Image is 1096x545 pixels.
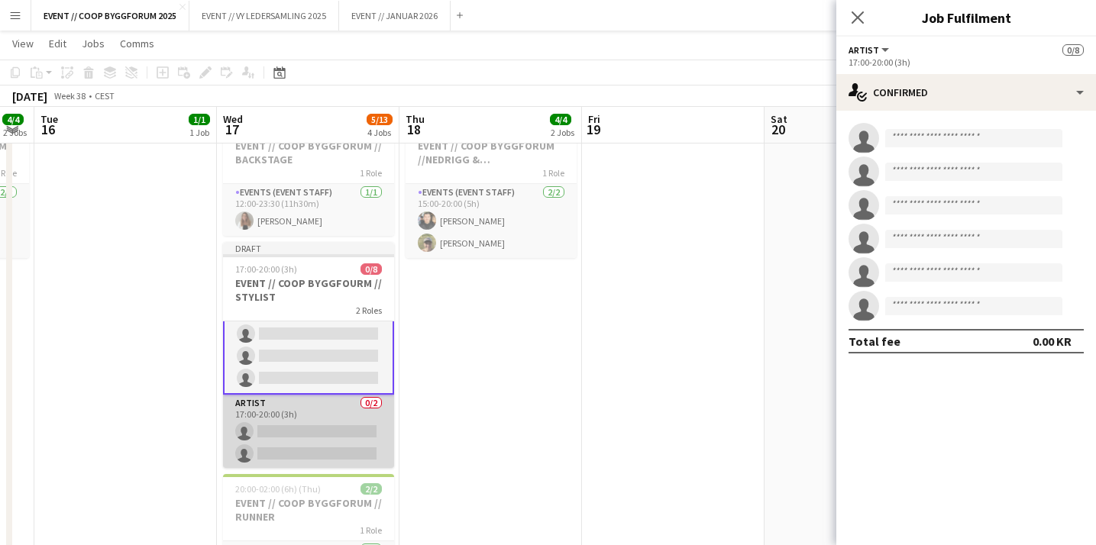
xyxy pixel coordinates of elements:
span: 20:00-02:00 (6h) (Thu) [235,483,321,495]
span: 16 [38,121,58,138]
span: Sat [771,112,787,126]
div: Total fee [849,334,900,349]
div: CEST [95,90,115,102]
span: 1 Role [360,524,382,536]
app-job-card: Draft17:00-20:00 (3h)0/8EVENT // COOP BYGGFOURM // STYLIST2 RolesArtist0/617:00-20:00 (3h) Artist... [223,242,394,468]
div: Draft [223,242,394,254]
span: 0/8 [360,263,382,275]
span: 1 Role [360,167,382,179]
div: Confirmed [836,74,1096,111]
span: 19 [586,121,600,138]
span: Fri [588,112,600,126]
span: 0/8 [1062,44,1084,56]
h3: EVENT // COOP BYGGFORUM //NEDRIGG & TILBAKELEVERING [406,139,577,166]
span: Edit [49,37,66,50]
span: 5/13 [367,114,393,125]
button: EVENT // COOP BYGGFORUM 2025 [31,1,189,31]
a: Comms [114,34,160,53]
span: 20 [768,121,787,138]
span: 17:00-20:00 (3h) [235,263,297,275]
div: [DATE] [12,89,47,104]
span: 1/1 [189,114,210,125]
span: Jobs [82,37,105,50]
h3: Job Fulfilment [836,8,1096,27]
span: Tue [40,112,58,126]
span: 2 Roles [356,305,382,316]
div: 2 Jobs [3,127,27,138]
app-job-card: 12:00-23:30 (11h30m)1/1EVENT // COOP BYGGFORUM // BACKSTAGE1 RoleEvents (Event Staff)1/112:00-23:... [223,117,394,236]
span: Thu [406,112,425,126]
span: View [12,37,34,50]
div: 17:00-20:00 (3h) [849,56,1084,68]
span: 4/4 [550,114,571,125]
h3: EVENT // COOP BYGGFOURM // STYLIST [223,276,394,304]
span: Wed [223,112,243,126]
a: Edit [43,34,73,53]
app-job-card: 15:00-20:00 (5h)2/2EVENT // COOP BYGGFORUM //NEDRIGG & TILBAKELEVERING1 RoleEvents (Event Staff)2... [406,117,577,258]
a: Jobs [76,34,111,53]
span: 2/2 [360,483,382,495]
a: View [6,34,40,53]
span: 1 Role [542,167,564,179]
span: Artist [849,44,879,56]
button: EVENT // JANUAR 2026 [339,1,451,31]
div: 1 Job [189,127,209,138]
span: Week 38 [50,90,89,102]
h3: EVENT // COOP BYGGFORUM // RUNNER [223,496,394,524]
button: Artist [849,44,891,56]
span: 18 [403,121,425,138]
h3: EVENT // COOP BYGGFORUM // BACKSTAGE [223,139,394,166]
button: EVENT // VY LEDERSAMLING 2025 [189,1,339,31]
span: 17 [221,121,243,138]
app-card-role: Events (Event Staff)2/215:00-20:00 (5h)[PERSON_NAME][PERSON_NAME] [406,184,577,258]
span: 4/4 [2,114,24,125]
app-card-role: Events (Event Staff)1/112:00-23:30 (11h30m)[PERSON_NAME] [223,184,394,236]
div: 0.00 KR [1033,334,1072,349]
div: 2 Jobs [551,127,574,138]
span: Comms [120,37,154,50]
app-card-role: Artist0/217:00-20:00 (3h) [223,395,394,469]
div: 4 Jobs [367,127,392,138]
